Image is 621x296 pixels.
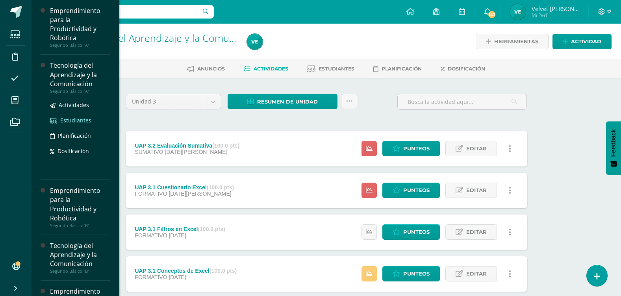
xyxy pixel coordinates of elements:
span: FORMATIVO [135,232,167,239]
img: 19b1e203de8e9b1ed5dcdd77fbbab152.png [247,34,263,50]
span: Planificación [58,132,91,139]
div: Segundo Básico "B" [50,268,110,274]
a: Dosificación [50,146,110,155]
strong: (100.0 pts) [209,268,237,274]
span: Estudiantes [60,117,91,124]
a: Unidad 3 [126,94,221,109]
input: Busca un usuario... [37,5,214,18]
div: UAP 3.1 Filtros en Excel [135,226,225,232]
div: Segundo Básico "A" [50,43,110,48]
a: Herramientas [476,34,549,49]
div: UAP 3.2 Evaluación Sumativa [135,142,239,149]
span: Editar [466,141,487,156]
span: Editar [466,266,487,281]
div: Emprendimiento para la Productividad y Robótica [50,6,110,43]
strong: (100.0 pts) [207,184,234,191]
a: Punteos [382,224,440,240]
a: Estudiantes [50,116,110,125]
span: Planificación [382,66,422,72]
span: SUMATIVO [135,149,163,155]
span: Anuncios [197,66,225,72]
button: Feedback - Mostrar encuesta [606,121,621,175]
div: UAP 3.1 Cuestionario Excel [135,184,234,191]
span: [DATE] [169,274,186,280]
span: Herramientas [494,34,538,49]
span: FORMATIVO [135,191,167,197]
span: Estudiantes [319,66,354,72]
span: Actividades [254,66,288,72]
span: Punteos [403,266,430,281]
span: Unidad 3 [132,94,200,109]
span: [DATE][PERSON_NAME] [169,191,231,197]
div: Segundo Básico 'C' [61,43,237,51]
a: Resumen de unidad [228,94,337,109]
a: Planificación [373,63,422,75]
span: Dosificación [57,147,89,155]
a: Tecnología del Aprendizaje y la ComunicaciónSegundo Básico "B" [50,241,110,274]
a: Actividad [552,34,612,49]
a: Actividades [244,63,288,75]
a: Punteos [382,141,440,156]
strong: (100.0 pts) [198,226,225,232]
div: Segundo Básico "B" [50,223,110,228]
div: Segundo Básico "A" [50,89,110,94]
a: Planificación [50,131,110,140]
a: Tecnología del Aprendizaje y la Comunicación [61,31,266,44]
span: Actividad [571,34,601,49]
a: Estudiantes [307,63,354,75]
span: Punteos [403,225,430,239]
input: Busca la actividad aquí... [398,94,526,109]
span: Mi Perfil [532,12,579,18]
a: Dosificación [441,63,485,75]
span: Resumen de unidad [257,94,318,109]
a: Anuncios [187,63,225,75]
div: Emprendimiento para la Productividad y Robótica [50,186,110,222]
a: Emprendimiento para la Productividad y RobóticaSegundo Básico "A" [50,6,110,48]
img: 19b1e203de8e9b1ed5dcdd77fbbab152.png [510,4,526,20]
a: Punteos [382,266,440,281]
span: [DATE] [169,232,186,239]
a: Emprendimiento para la Productividad y RobóticaSegundo Básico "B" [50,186,110,228]
a: Actividades [50,100,110,109]
h1: Tecnología del Aprendizaje y la Comunicación [61,32,237,43]
a: Punteos [382,183,440,198]
span: Velvet [PERSON_NAME] [532,5,579,13]
span: Dosificación [448,66,485,72]
div: Tecnología del Aprendizaje y la Comunicación [50,61,110,88]
span: FORMATIVO [135,274,167,280]
div: Tecnología del Aprendizaje y la Comunicación [50,241,110,268]
span: Feedback [610,129,617,157]
span: 143 [488,10,496,19]
span: [DATE][PERSON_NAME] [165,149,227,155]
a: Tecnología del Aprendizaje y la ComunicaciónSegundo Básico "A" [50,61,110,94]
span: Editar [466,225,487,239]
span: Editar [466,183,487,198]
span: Punteos [403,183,430,198]
span: Actividades [59,101,89,109]
strong: (100.0 pts) [212,142,239,149]
div: UAP 3.1 Conceptos de Excel [135,268,237,274]
span: Punteos [403,141,430,156]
